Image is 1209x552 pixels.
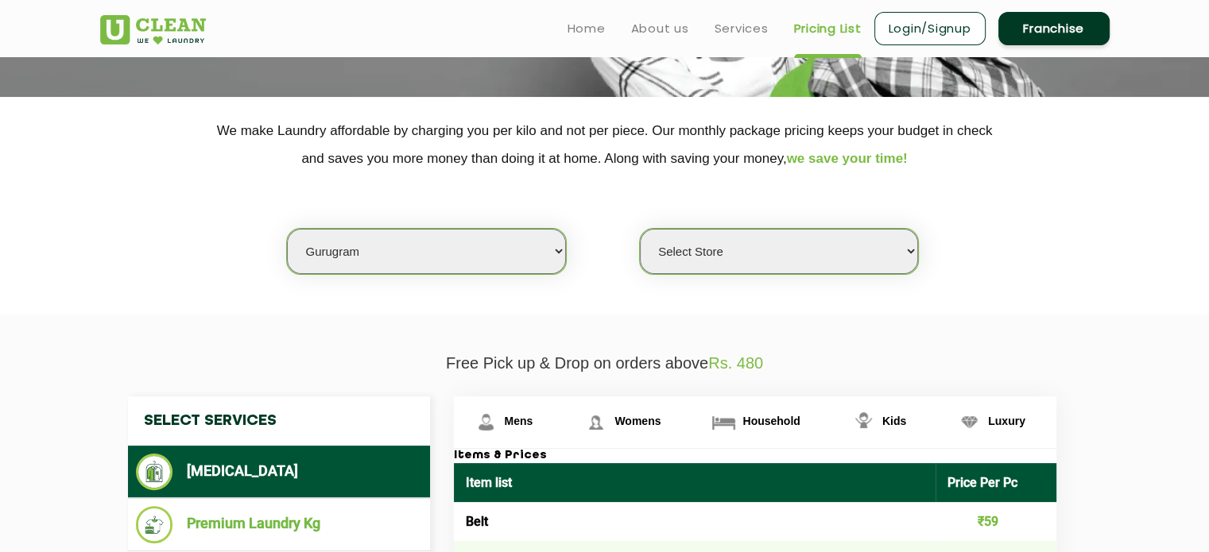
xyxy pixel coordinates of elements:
p: We make Laundry affordable by charging you per kilo and not per piece. Our monthly package pricin... [100,117,1110,172]
span: Household [742,415,800,427]
a: Franchise [998,12,1110,45]
img: Premium Laundry Kg [136,506,173,543]
a: Services [715,19,769,38]
p: Free Pick up & Drop on orders above [100,354,1110,373]
img: Kids [850,408,878,436]
img: Household [710,408,738,436]
a: About us [631,19,689,38]
span: Kids [882,415,906,427]
th: Price Per Pc [936,463,1056,502]
img: UClean Laundry and Dry Cleaning [100,15,206,44]
h3: Items & Prices [454,449,1056,463]
span: Womens [614,415,661,427]
li: Premium Laundry Kg [136,506,422,543]
img: Luxury [955,408,983,436]
a: Login/Signup [874,12,986,45]
td: ₹59 [936,502,1056,541]
span: Mens [505,415,533,427]
li: [MEDICAL_DATA] [136,454,422,490]
img: Womens [582,408,610,436]
span: Rs. 480 [708,354,763,372]
span: we save your time! [787,151,908,166]
a: Home [568,19,606,38]
a: Pricing List [794,19,862,38]
th: Item list [454,463,936,502]
img: Dry Cleaning [136,454,173,490]
td: Belt [454,502,936,541]
h4: Select Services [128,396,430,446]
img: Mens [472,408,500,436]
span: Luxury [988,415,1025,427]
